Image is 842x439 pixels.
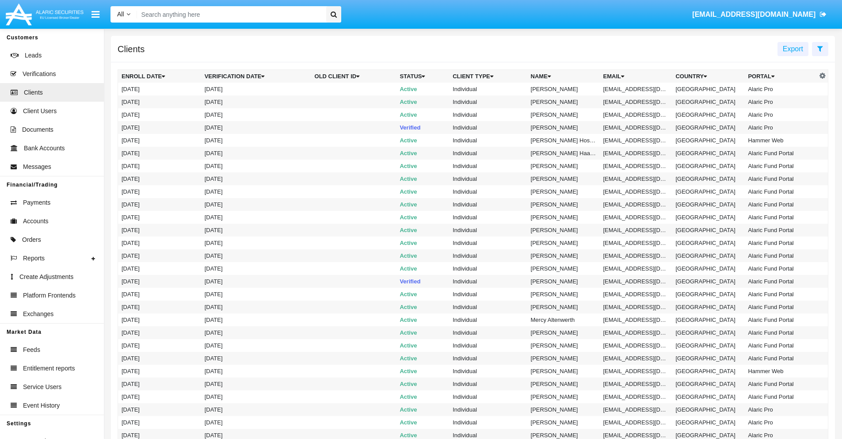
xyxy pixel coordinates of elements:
td: Individual [449,237,527,249]
td: Individual [449,262,527,275]
td: [DATE] [118,326,201,339]
td: Individual [449,352,527,365]
td: [PERSON_NAME] [527,198,600,211]
td: [DATE] [118,134,201,147]
td: Alaric Pro [744,95,817,108]
td: Alaric Pro [744,83,817,95]
td: [GEOGRAPHIC_DATA] [672,185,744,198]
td: Active [396,313,449,326]
td: [EMAIL_ADDRESS][DOMAIN_NAME] [600,288,672,301]
td: [EMAIL_ADDRESS][DOMAIN_NAME] [600,313,672,326]
td: Alaric Fund Portal [744,249,817,262]
span: Bank Accounts [24,144,65,153]
td: [DATE] [118,172,201,185]
td: Individual [449,95,527,108]
span: Exchanges [23,309,53,319]
td: Individual [449,403,527,416]
td: [DATE] [118,352,201,365]
td: [PERSON_NAME] [527,83,600,95]
td: [EMAIL_ADDRESS][DOMAIN_NAME] [600,237,672,249]
td: Individual [449,390,527,403]
th: Portal [744,70,817,83]
td: [DATE] [118,390,201,403]
td: [DATE] [201,288,311,301]
span: Event History [23,401,60,410]
td: Individual [449,83,527,95]
td: [PERSON_NAME] [527,108,600,121]
td: Alaric Pro [744,403,817,416]
td: Active [396,108,449,121]
td: Active [396,83,449,95]
th: Country [672,70,744,83]
td: Alaric Fund Portal [744,262,817,275]
a: [EMAIL_ADDRESS][DOMAIN_NAME] [688,2,831,27]
td: Active [396,172,449,185]
td: [EMAIL_ADDRESS][DOMAIN_NAME] [600,326,672,339]
td: [PERSON_NAME] [527,352,600,365]
td: Individual [449,108,527,121]
td: Alaric Fund Portal [744,224,817,237]
td: [DATE] [118,378,201,390]
td: Alaric Fund Portal [744,147,817,160]
td: [EMAIL_ADDRESS][DOMAIN_NAME] [600,147,672,160]
td: [DATE] [201,147,311,160]
td: [PERSON_NAME] [527,301,600,313]
td: [PERSON_NAME] [527,326,600,339]
td: Individual [449,249,527,262]
td: [DATE] [201,83,311,95]
td: Active [396,134,449,147]
td: [PERSON_NAME] [527,224,600,237]
td: [DATE] [118,211,201,224]
td: [EMAIL_ADDRESS][DOMAIN_NAME] [600,262,672,275]
td: Alaric Fund Portal [744,390,817,403]
span: Service Users [23,382,61,392]
td: [PERSON_NAME] [527,378,600,390]
td: Verified [396,121,449,134]
td: [DATE] [118,83,201,95]
td: Active [396,160,449,172]
td: [DATE] [201,121,311,134]
td: [EMAIL_ADDRESS][DOMAIN_NAME] [600,108,672,121]
td: [DATE] [201,198,311,211]
td: [PERSON_NAME] [527,211,600,224]
td: [DATE] [201,249,311,262]
td: [EMAIL_ADDRESS][DOMAIN_NAME] [600,211,672,224]
td: [GEOGRAPHIC_DATA] [672,378,744,390]
td: [EMAIL_ADDRESS][DOMAIN_NAME] [600,378,672,390]
td: Individual [449,198,527,211]
th: Enroll date [118,70,201,83]
td: [DATE] [118,108,201,121]
td: [GEOGRAPHIC_DATA] [672,301,744,313]
span: Orders [22,235,41,244]
td: [PERSON_NAME] [527,416,600,429]
td: Active [396,352,449,365]
td: [PERSON_NAME] [527,275,600,288]
td: Individual [449,339,527,352]
td: Active [396,403,449,416]
td: [DATE] [118,249,201,262]
td: [EMAIL_ADDRESS][DOMAIN_NAME] [600,134,672,147]
td: Alaric Fund Portal [744,172,817,185]
td: Alaric Fund Portal [744,378,817,390]
td: [GEOGRAPHIC_DATA] [672,313,744,326]
td: Individual [449,160,527,172]
td: Alaric Fund Portal [744,352,817,365]
td: Alaric Fund Portal [744,198,817,211]
td: [EMAIL_ADDRESS][DOMAIN_NAME] [600,390,672,403]
td: Alaric Fund Portal [744,326,817,339]
th: Client Type [449,70,527,83]
td: Active [396,237,449,249]
td: [GEOGRAPHIC_DATA] [672,339,744,352]
td: [DATE] [118,185,201,198]
td: [DATE] [118,313,201,326]
td: Active [396,211,449,224]
td: Individual [449,121,527,134]
td: [PERSON_NAME] [527,185,600,198]
td: Active [396,249,449,262]
td: [DATE] [201,365,311,378]
td: [DATE] [118,339,201,352]
td: [EMAIL_ADDRESS][DOMAIN_NAME] [600,339,672,352]
td: Active [396,262,449,275]
td: [PERSON_NAME] [527,172,600,185]
td: [GEOGRAPHIC_DATA] [672,237,744,249]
